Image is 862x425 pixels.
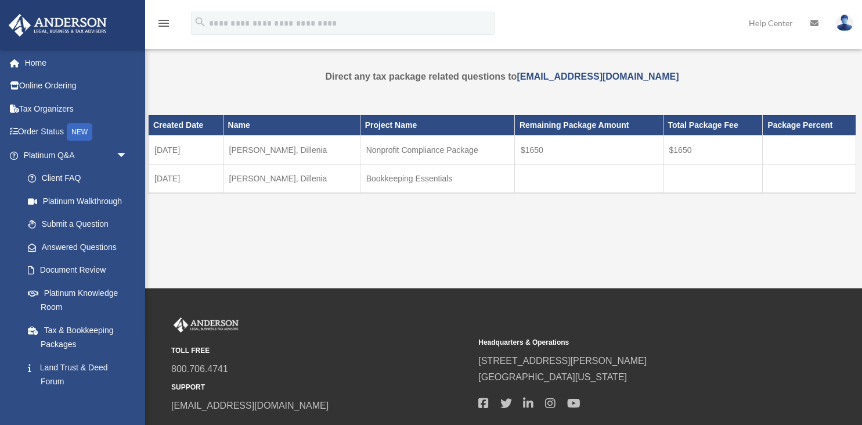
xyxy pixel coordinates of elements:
[149,115,223,135] th: Created Date
[478,337,777,349] small: Headquarters & Operations
[157,16,171,30] i: menu
[171,317,241,333] img: Anderson Advisors Platinum Portal
[663,135,763,165] td: $1650
[171,401,329,410] a: [EMAIL_ADDRESS][DOMAIN_NAME]
[16,190,145,213] a: Platinum Walkthrough
[663,115,763,135] th: Total Package Fee
[514,115,663,135] th: Remaining Package Amount
[478,356,647,366] a: [STREET_ADDRESS][PERSON_NAME]
[116,144,139,167] span: arrow_drop_down
[16,281,145,319] a: Platinum Knowledge Room
[478,372,627,382] a: [GEOGRAPHIC_DATA][US_STATE]
[5,14,110,37] img: Anderson Advisors Platinum Portal
[360,135,514,165] td: Nonprofit Compliance Package
[223,135,360,165] td: [PERSON_NAME], Dillenia
[360,164,514,193] td: Bookkeeping Essentials
[8,144,145,167] a: Platinum Q&Aarrow_drop_down
[16,213,145,236] a: Submit a Question
[8,120,145,144] a: Order StatusNEW
[16,356,145,393] a: Land Trust & Deed Forum
[171,381,470,394] small: SUPPORT
[517,72,679,81] a: [EMAIL_ADDRESS][DOMAIN_NAME]
[16,259,145,282] a: Document Review
[8,97,145,120] a: Tax Organizers
[171,364,228,374] a: 800.706.4741
[836,15,853,31] img: User Pic
[16,167,145,190] a: Client FAQ
[223,115,360,135] th: Name
[171,345,470,357] small: TOLL FREE
[149,164,223,193] td: [DATE]
[16,319,139,356] a: Tax & Bookkeeping Packages
[8,74,145,98] a: Online Ordering
[194,16,207,28] i: search
[16,235,145,259] a: Answered Questions
[157,20,171,30] a: menu
[8,51,145,74] a: Home
[326,72,679,81] strong: Direct any tax package related questions to
[514,135,663,165] td: $1650
[763,115,856,135] th: Package Percent
[360,115,514,135] th: Project Name
[223,164,360,193] td: [PERSON_NAME], Dillenia
[67,123,92,141] div: NEW
[149,135,223,165] td: [DATE]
